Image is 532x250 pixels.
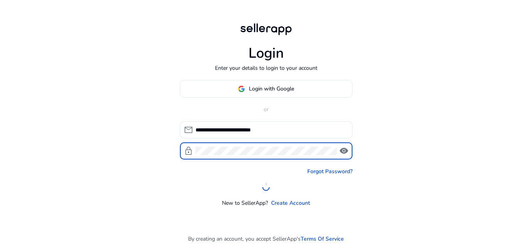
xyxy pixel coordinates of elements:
img: google-logo.svg [238,85,245,92]
span: lock [184,146,193,156]
span: mail [184,125,193,135]
p: New to SellerApp? [222,199,268,207]
a: Terms Of Service [301,235,344,243]
button: Login with Google [180,80,352,98]
span: visibility [339,146,349,156]
p: or [180,105,352,113]
a: Forgot Password? [307,167,352,176]
h1: Login [248,45,284,62]
p: Enter your details to login to your account [215,64,317,72]
span: Login with Google [249,85,294,93]
a: Create Account [271,199,310,207]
